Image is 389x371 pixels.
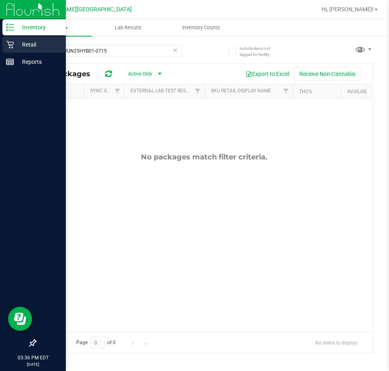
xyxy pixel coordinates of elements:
a: Sync Status [90,88,121,94]
input: Search Package ID, Item Name, SKU, Lot or Part Number... [35,45,182,57]
button: Receive Non-Cannabis [294,67,360,81]
div: No packages match filter criteria. [36,153,373,161]
inline-svg: Retail [6,41,14,49]
button: Export to Excel [240,67,294,81]
a: Available [347,89,371,94]
span: Clear [173,45,178,55]
span: Inventory Counts [171,24,231,31]
span: All Packages [42,69,98,78]
a: THC% [299,89,312,94]
a: Lab Results [92,19,165,36]
span: Hi, [PERSON_NAME]! [322,6,374,12]
span: Page of 0 [69,336,122,349]
span: Lab Results [104,24,153,31]
span: Include items not tagged for facility [240,45,280,57]
p: [DATE] [4,361,62,367]
span: No items to display [309,336,364,349]
a: Inventory Counts [165,19,237,36]
p: Inventory [14,22,62,32]
p: Retail [14,40,62,49]
a: Filter [279,84,293,98]
p: Reports [14,57,62,67]
inline-svg: Inventory [6,23,14,31]
a: External Lab Test Result [130,88,193,94]
a: Sku Retail Display Name [211,88,271,94]
p: 03:36 PM EDT [4,354,62,361]
iframe: Resource center [8,307,32,331]
a: Filter [191,84,204,98]
a: Filter [111,84,124,98]
span: [PERSON_NAME][GEOGRAPHIC_DATA] [33,6,132,13]
inline-svg: Reports [6,58,14,66]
